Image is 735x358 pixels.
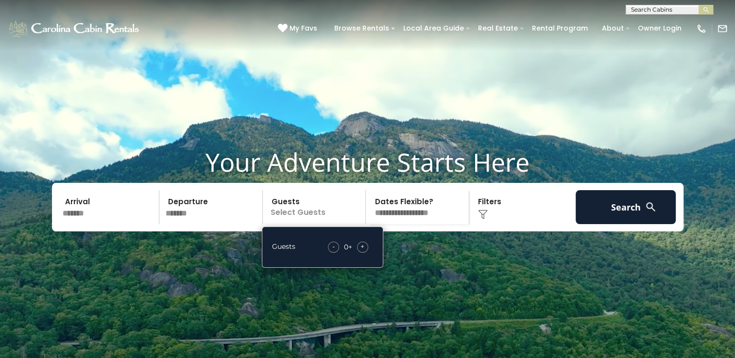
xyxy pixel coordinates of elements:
img: filter--v1.png [478,210,488,219]
a: About [597,21,629,36]
a: Browse Rentals [329,21,394,36]
button: Search [576,190,676,224]
img: phone-regular-white.png [696,23,707,34]
img: White-1-1-2.png [7,19,142,38]
span: My Favs [290,23,317,33]
img: mail-regular-white.png [717,23,728,34]
a: Rental Program [527,21,593,36]
a: Real Estate [473,21,523,36]
h1: Your Adventure Starts Here [7,147,728,177]
span: + [360,242,364,251]
a: My Favs [278,23,320,34]
img: search-regular-white.png [645,201,657,213]
h5: Guests [272,243,295,250]
span: - [332,242,335,251]
a: Local Area Guide [398,21,469,36]
div: + [323,242,373,253]
p: Select Guests [266,190,366,224]
div: 0 [344,242,348,252]
a: Owner Login [633,21,686,36]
